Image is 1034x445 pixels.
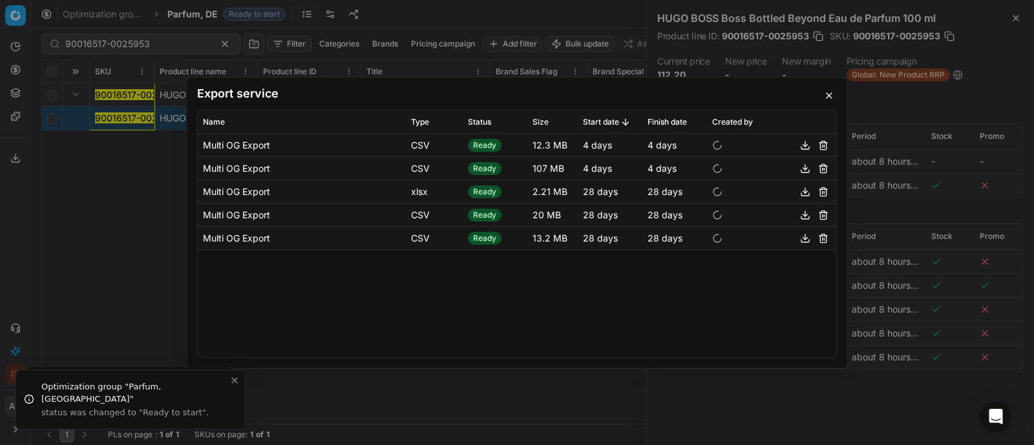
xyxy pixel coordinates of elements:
span: Created by [712,116,753,127]
span: Ready [468,139,501,152]
span: 28 days [583,232,618,243]
span: Name [203,116,225,127]
div: Multi OG Export [203,231,401,244]
div: 2.21 MB [533,185,573,198]
span: 4 days [583,139,612,150]
span: Ready [468,209,501,222]
div: 12.3 MB [533,138,573,151]
div: Multi OG Export [203,208,401,221]
div: CSV [411,138,458,151]
div: Multi OG Export [203,138,401,151]
span: Ready [468,185,501,198]
span: Ready [468,232,501,245]
span: Start date [583,116,619,127]
span: 4 days [648,162,677,173]
div: Multi OG Export [203,185,401,198]
h2: Export service [197,88,837,99]
span: Status [468,116,491,127]
div: Multi OG Export [203,161,401,174]
div: CSV [411,161,458,174]
span: 28 days [648,232,682,243]
span: Ready [468,162,501,175]
span: Finish date [648,116,687,127]
span: 28 days [583,209,618,220]
div: CSV [411,231,458,244]
button: Sorted by Start date descending [619,115,632,128]
div: 20 MB [533,208,573,221]
span: 4 days [648,139,677,150]
div: CSV [411,208,458,221]
div: 13.2 MB [533,231,573,244]
span: 28 days [648,185,682,196]
span: Type [411,116,429,127]
div: xlsx [411,185,458,198]
span: 28 days [583,185,618,196]
span: 4 days [583,162,612,173]
span: Size [533,116,549,127]
div: 107 MB [533,161,573,174]
span: 28 days [648,209,682,220]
